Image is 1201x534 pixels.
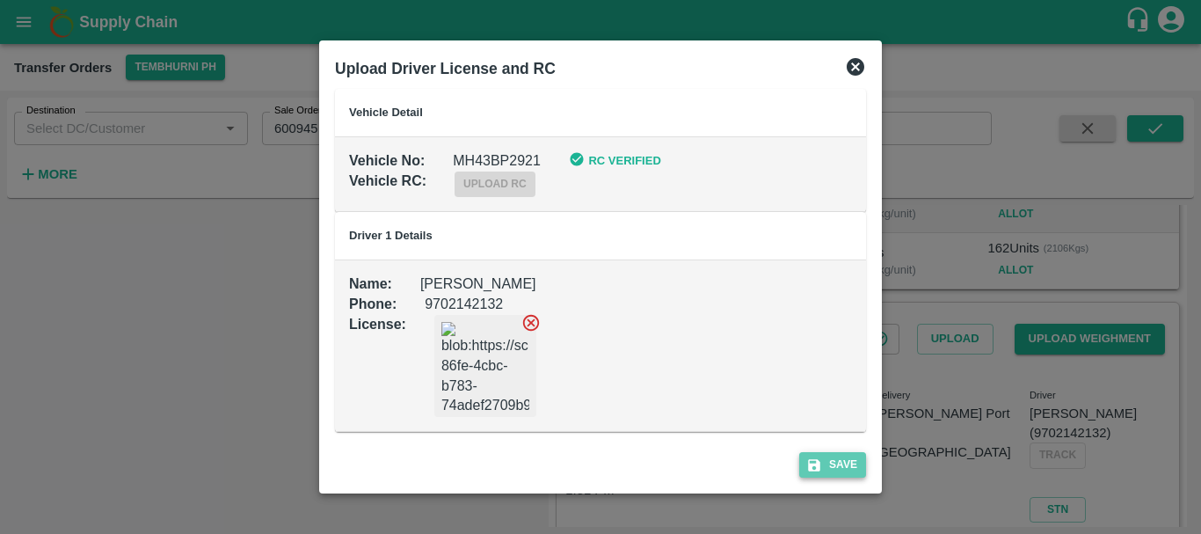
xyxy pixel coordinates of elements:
b: RC Verified [588,154,660,167]
div: 9702142132 [397,267,503,315]
b: Upload Driver License and RC [335,60,556,77]
b: License : [349,317,406,332]
div: [PERSON_NAME] [392,246,536,295]
button: Save [799,452,866,478]
b: Vehicle RC : [349,173,426,188]
img: blob:https://sc.vegrow.in/32eb1370-86fe-4cbc-b783-74adef2709b9 [441,322,529,410]
b: Driver 1 Details [349,229,433,242]
div: MH43BP2921 [425,123,541,172]
b: Vehicle Detail [349,106,423,119]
